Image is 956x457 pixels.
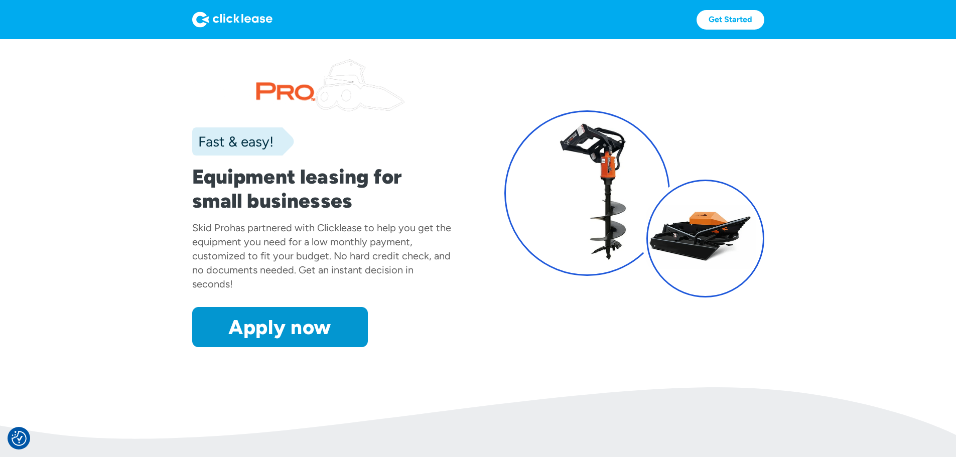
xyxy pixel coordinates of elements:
[192,222,230,234] div: Skid Pro
[192,222,451,290] div: has partnered with Clicklease to help you get the equipment you need for a low monthly payment, c...
[12,431,27,446] button: Consent Preferences
[12,431,27,446] img: Revisit consent button
[192,165,452,213] h1: Equipment leasing for small businesses
[192,307,368,347] a: Apply now
[192,131,274,151] div: Fast & easy!
[192,12,272,28] img: Logo
[697,10,764,30] a: Get Started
